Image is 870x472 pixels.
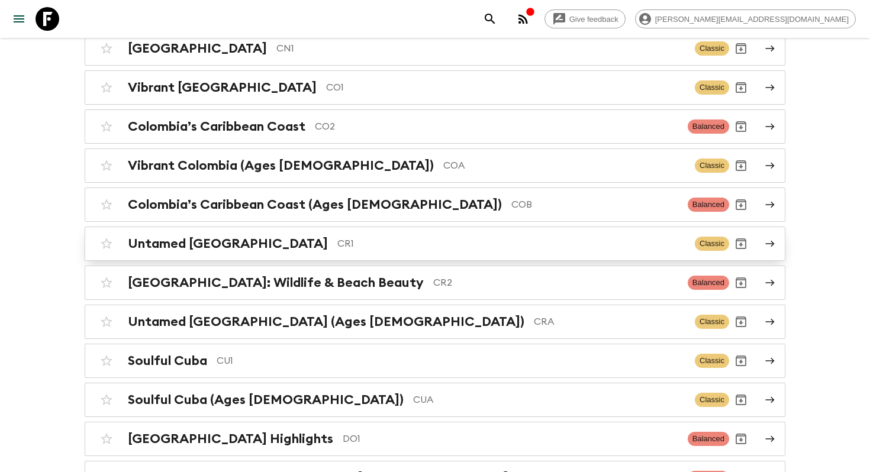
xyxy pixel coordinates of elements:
[688,276,729,290] span: Balanced
[128,353,207,368] h2: Soulful Cuba
[326,80,685,95] p: CO1
[729,37,753,60] button: Archive
[729,349,753,373] button: Archive
[688,432,729,446] span: Balanced
[729,310,753,334] button: Archive
[413,393,685,407] p: CUA
[85,227,785,261] a: Untamed [GEOGRAPHIC_DATA]CR1ClassicArchive
[695,315,729,329] span: Classic
[534,315,685,329] p: CRA
[635,9,856,28] div: [PERSON_NAME][EMAIL_ADDRESS][DOMAIN_NAME]
[7,7,31,31] button: menu
[511,198,678,212] p: COB
[544,9,626,28] a: Give feedback
[128,197,502,212] h2: Colombia’s Caribbean Coast (Ages [DEMOGRAPHIC_DATA])
[217,354,685,368] p: CU1
[85,148,785,183] a: Vibrant Colombia (Ages [DEMOGRAPHIC_DATA])COAClassicArchive
[85,31,785,66] a: [GEOGRAPHIC_DATA]CN1ClassicArchive
[85,266,785,300] a: [GEOGRAPHIC_DATA]: Wildlife & Beach BeautyCR2BalancedArchive
[729,193,753,216] button: Archive
[695,237,729,251] span: Classic
[649,15,855,24] span: [PERSON_NAME][EMAIL_ADDRESS][DOMAIN_NAME]
[729,271,753,295] button: Archive
[729,76,753,99] button: Archive
[729,154,753,177] button: Archive
[695,159,729,173] span: Classic
[337,237,685,251] p: CR1
[729,232,753,256] button: Archive
[128,236,328,251] h2: Untamed [GEOGRAPHIC_DATA]
[695,80,729,95] span: Classic
[85,422,785,456] a: [GEOGRAPHIC_DATA] HighlightsDO1BalancedArchive
[128,80,317,95] h2: Vibrant [GEOGRAPHIC_DATA]
[315,119,678,134] p: CO2
[128,431,333,447] h2: [GEOGRAPHIC_DATA] Highlights
[695,354,729,368] span: Classic
[128,41,267,56] h2: [GEOGRAPHIC_DATA]
[433,276,678,290] p: CR2
[128,314,524,329] h2: Untamed [GEOGRAPHIC_DATA] (Ages [DEMOGRAPHIC_DATA])
[729,115,753,138] button: Archive
[729,427,753,451] button: Archive
[128,119,305,134] h2: Colombia’s Caribbean Coast
[688,119,729,134] span: Balanced
[729,388,753,412] button: Archive
[695,393,729,407] span: Classic
[128,392,404,408] h2: Soulful Cuba (Ages [DEMOGRAPHIC_DATA])
[85,70,785,105] a: Vibrant [GEOGRAPHIC_DATA]CO1ClassicArchive
[85,187,785,222] a: Colombia’s Caribbean Coast (Ages [DEMOGRAPHIC_DATA])COBBalancedArchive
[688,198,729,212] span: Balanced
[276,41,685,56] p: CN1
[85,383,785,417] a: Soulful Cuba (Ages [DEMOGRAPHIC_DATA])CUAClassicArchive
[443,159,685,173] p: COA
[85,109,785,144] a: Colombia’s Caribbean CoastCO2BalancedArchive
[85,305,785,339] a: Untamed [GEOGRAPHIC_DATA] (Ages [DEMOGRAPHIC_DATA])CRAClassicArchive
[695,41,729,56] span: Classic
[85,344,785,378] a: Soulful CubaCU1ClassicArchive
[478,7,502,31] button: search adventures
[343,432,678,446] p: DO1
[563,15,625,24] span: Give feedback
[128,275,424,290] h2: [GEOGRAPHIC_DATA]: Wildlife & Beach Beauty
[128,158,434,173] h2: Vibrant Colombia (Ages [DEMOGRAPHIC_DATA])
